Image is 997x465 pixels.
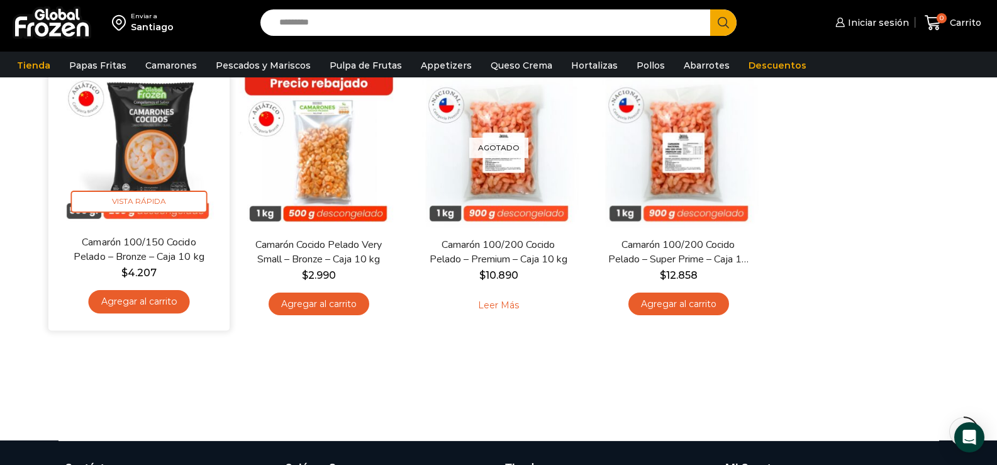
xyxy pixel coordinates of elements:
[660,269,698,281] bdi: 12.858
[742,53,813,77] a: Descuentos
[954,422,984,452] div: Open Intercom Messenger
[209,53,317,77] a: Pescados y Mariscos
[302,269,308,281] span: $
[302,269,336,281] bdi: 2.990
[677,53,736,77] a: Abarrotes
[121,266,127,278] span: $
[112,12,131,33] img: address-field-icon.svg
[922,8,984,38] a: 0 Carrito
[710,9,737,36] button: Search button
[269,293,369,316] a: Agregar al carrito: “Camarón Cocido Pelado Very Small - Bronze - Caja 10 kg”
[63,53,133,77] a: Papas Fritas
[606,238,750,267] a: Camarón 100/200 Cocido Pelado – Super Prime – Caja 10 kg
[565,53,624,77] a: Hortalizas
[630,53,671,77] a: Pollos
[415,53,478,77] a: Appetizers
[832,10,909,35] a: Iniciar sesión
[88,290,189,313] a: Agregar al carrito: “Camarón 100/150 Cocido Pelado - Bronze - Caja 10 kg”
[139,53,203,77] a: Camarones
[11,53,57,77] a: Tienda
[845,16,909,29] span: Iniciar sesión
[131,21,174,33] div: Santiago
[660,269,666,281] span: $
[469,137,528,158] p: Agotado
[628,293,729,316] a: Agregar al carrito: “Camarón 100/200 Cocido Pelado - Super Prime - Caja 10 kg”
[484,53,559,77] a: Queso Crema
[246,238,391,267] a: Camarón Cocido Pelado Very Small – Bronze – Caja 10 kg
[947,16,981,29] span: Carrito
[131,12,174,21] div: Enviar a
[121,266,156,278] bdi: 4.207
[479,269,518,281] bdi: 10.890
[65,235,211,264] a: Camarón 100/150 Cocido Pelado – Bronze – Caja 10 kg
[323,53,408,77] a: Pulpa de Frutas
[459,293,538,319] a: Leé más sobre “Camarón 100/200 Cocido Pelado - Premium - Caja 10 kg”
[426,238,571,267] a: Camarón 100/200 Cocido Pelado – Premium – Caja 10 kg
[70,191,207,213] span: Vista Rápida
[937,13,947,23] span: 0
[479,269,486,281] span: $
